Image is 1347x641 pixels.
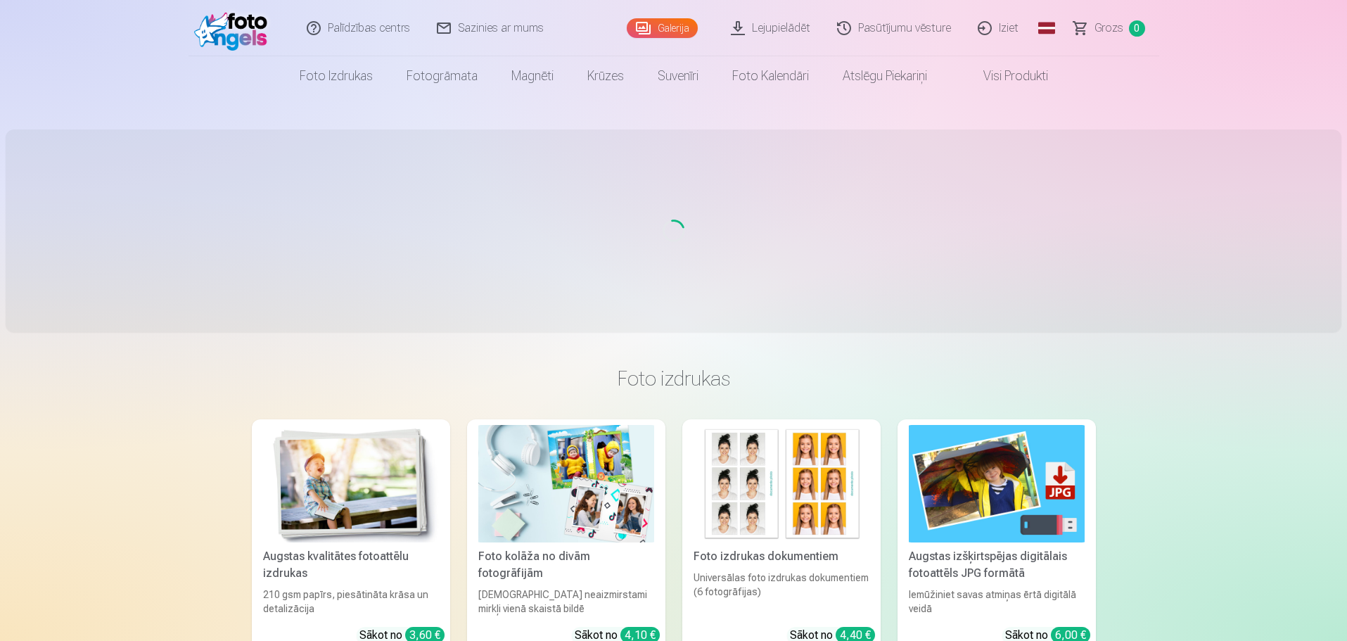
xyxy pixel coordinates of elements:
[570,56,641,96] a: Krūzes
[694,425,869,542] img: Foto izdrukas dokumentiem
[257,548,445,582] div: Augstas kvalitātes fotoattēlu izdrukas
[473,588,660,616] div: [DEMOGRAPHIC_DATA] neaizmirstami mirkļi vienā skaistā bildē
[390,56,494,96] a: Fotogrāmata
[688,548,875,565] div: Foto izdrukas dokumentiem
[263,366,1085,391] h3: Foto izdrukas
[627,18,698,38] a: Galerija
[263,425,439,542] img: Augstas kvalitātes fotoattēlu izdrukas
[283,56,390,96] a: Foto izdrukas
[478,425,654,542] img: Foto kolāža no divām fotogrāfijām
[1094,20,1123,37] span: Grozs
[641,56,715,96] a: Suvenīri
[944,56,1065,96] a: Visi produkti
[909,425,1085,542] img: Augstas izšķirtspējas digitālais fotoattēls JPG formātā
[688,571,875,616] div: Universālas foto izdrukas dokumentiem (6 fotogrāfijas)
[715,56,826,96] a: Foto kalendāri
[494,56,570,96] a: Magnēti
[473,548,660,582] div: Foto kolāža no divām fotogrāfijām
[194,6,275,51] img: /fa1
[257,588,445,616] div: 210 gsm papīrs, piesātināta krāsa un detalizācija
[1129,20,1145,37] span: 0
[903,548,1090,582] div: Augstas izšķirtspējas digitālais fotoattēls JPG formātā
[903,588,1090,616] div: Iemūžiniet savas atmiņas ērtā digitālā veidā
[826,56,944,96] a: Atslēgu piekariņi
